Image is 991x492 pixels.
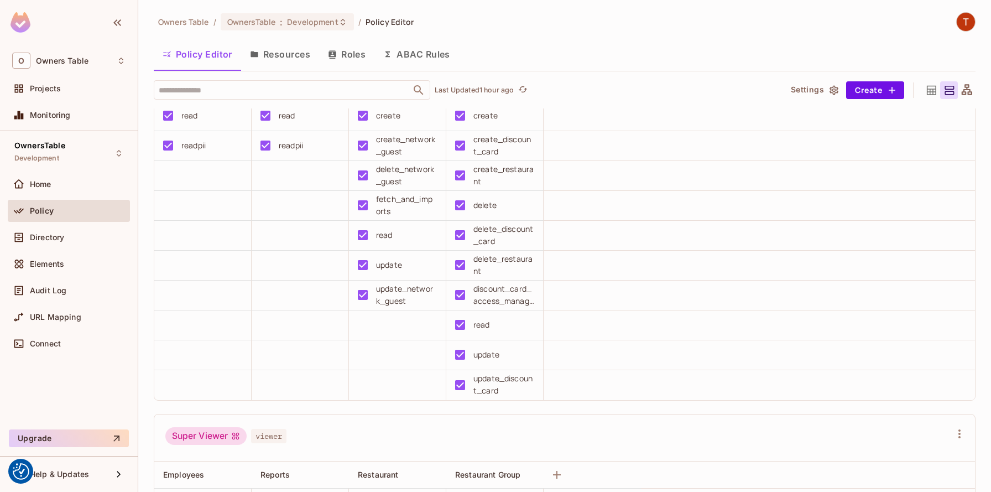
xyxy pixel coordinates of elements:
[514,84,529,97] span: Click to refresh data
[154,40,241,68] button: Policy Editor
[30,180,51,189] span: Home
[455,470,520,479] span: Restaurant Group
[30,260,64,268] span: Elements
[13,463,29,480] img: Revisit consent button
[473,110,498,122] div: create
[376,163,437,188] div: delete_network_guest
[9,429,129,447] button: Upgrade
[319,40,374,68] button: Roles
[287,17,338,27] span: Development
[358,470,399,479] span: Restaurant
[473,163,534,188] div: create_restaurant
[473,372,534,397] div: update_discount_card
[376,259,402,271] div: update
[30,206,54,215] span: Policy
[435,86,514,95] p: Last Updated 1 hour ago
[30,313,81,322] span: URL Mapping
[376,133,437,158] div: create_network_guest
[516,84,529,97] button: refresh
[158,17,209,27] span: the active workspace
[30,84,61,93] span: Projects
[473,319,490,331] div: read
[12,53,30,69] span: O
[30,339,61,348] span: Connect
[376,283,437,307] div: update_network_guest
[36,56,88,65] span: Workspace: Owners Table
[411,82,426,98] button: Open
[376,229,393,241] div: read
[473,223,534,247] div: delete_discount_card
[163,470,204,479] span: Employees
[30,111,71,120] span: Monitoring
[473,199,497,211] div: delete
[213,17,216,27] li: /
[279,18,283,27] span: :
[518,85,528,96] span: refresh
[846,81,904,99] button: Create
[366,17,414,27] span: Policy Editor
[376,110,400,122] div: create
[374,40,459,68] button: ABAC Rules
[14,141,65,150] span: OwnersTable
[11,12,30,33] img: SReyMgAAAABJRU5ErkJggg==
[181,139,206,152] div: readpii
[786,81,842,99] button: Settings
[376,193,437,217] div: fetch_and_imports
[30,470,89,479] span: Help & Updates
[473,283,534,307] div: discount_card_access_management
[260,470,290,479] span: Reports
[473,349,499,361] div: update
[957,13,975,31] img: TableSteaks Development
[165,427,247,445] div: Super Viewer
[279,139,303,152] div: readpii
[181,110,198,122] div: read
[30,233,64,242] span: Directory
[227,17,275,27] span: OwnersTable
[358,17,361,27] li: /
[13,463,29,480] button: Consent Preferences
[473,253,534,277] div: delete_restaurant
[473,133,534,158] div: create_discount_card
[279,110,295,122] div: read
[14,154,59,163] span: Development
[251,429,286,443] span: viewer
[30,286,66,295] span: Audit Log
[241,40,319,68] button: Resources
